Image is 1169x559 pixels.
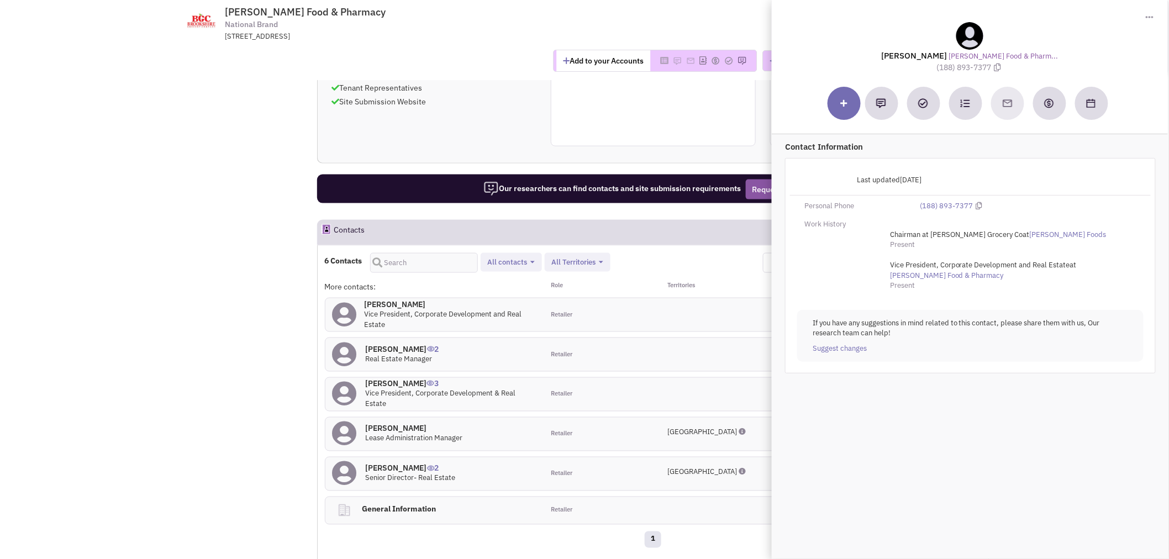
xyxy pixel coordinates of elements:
[725,56,734,65] img: Please add to your accounts
[763,50,825,71] button: Reach Out
[890,260,1077,280] span: at
[365,379,536,389] h4: [PERSON_NAME]
[813,318,1128,339] p: If you have any suggestions in mind related to this contact, please share them with us, Our resea...
[366,354,433,363] span: Real Estate Manager
[176,7,227,34] img: www.brookshires.com
[881,50,947,61] lable: [PERSON_NAME]
[427,466,435,471] img: icon-UserInteraction.png
[334,220,365,245] h2: Contacts
[1030,230,1107,240] a: [PERSON_NAME] Foods
[483,181,499,197] img: icon-researcher-20.png
[746,180,823,199] button: Request Research
[687,56,696,65] img: Please add to your accounts
[325,256,362,266] h4: 6 Contacts
[890,240,915,249] span: Present
[366,463,456,473] h4: [PERSON_NAME]
[936,62,1003,72] span: (188) 893-7377
[890,271,1004,281] a: [PERSON_NAME] Food & Pharmacy
[332,82,536,93] p: Tenant Representatives
[667,428,737,437] span: [GEOGRAPHIC_DATA]
[551,310,572,319] span: Retailer
[770,57,779,66] img: plane.png
[549,257,607,268] button: All Territories
[653,281,762,292] div: Territories
[366,434,463,443] span: Lease Administration Manager
[920,201,973,212] a: (188) 893-7377
[738,56,747,65] img: Please add to your accounts
[673,56,682,65] img: Please add to your accounts
[427,346,435,352] img: icon-UserInteraction.png
[712,56,720,65] img: Please add to your accounts
[225,31,513,42] div: [STREET_ADDRESS]
[918,98,928,108] img: Add a Task
[325,281,544,292] div: More contacts:
[366,424,463,434] h4: [PERSON_NAME]
[1044,98,1055,109] img: Create a deal
[366,473,456,483] span: Senior Director- Real Estate
[485,257,538,268] button: All contacts
[426,381,434,386] img: icon-UserInteraction.png
[427,455,439,473] span: 2
[370,253,478,273] input: Search
[488,257,528,267] span: All contacts
[797,170,929,191] div: Last updated
[960,98,970,108] img: Subscribe to a cadence
[949,51,1058,62] a: [PERSON_NAME] Food & Pharm...
[225,19,278,30] span: National Brand
[366,344,439,354] h4: [PERSON_NAME]
[890,230,1023,239] span: Chairman at [PERSON_NAME] Grocery Co
[427,336,439,354] span: 2
[365,299,537,309] h4: [PERSON_NAME]
[956,22,983,50] img: teammate.png
[667,467,737,477] span: [GEOGRAPHIC_DATA]
[551,390,572,399] span: Retailer
[551,350,572,359] span: Retailer
[551,430,572,439] span: Retailer
[365,389,515,409] span: Vice President, Corporate Development & Real Estate
[890,230,1107,239] span: at
[876,98,886,108] img: Add a note
[785,141,1156,152] p: Contact Information
[225,6,386,18] span: [PERSON_NAME] Food & Pharmacy
[797,219,913,230] div: Work History
[557,50,651,71] button: Add to your Accounts
[337,503,351,518] img: clarity_building-linegeneral.png
[890,281,915,290] span: Present
[551,506,572,515] span: Retailer
[1087,99,1096,108] img: Schedule a Meeting
[890,260,1070,270] span: Vice President, Corporate Development and Real Estate
[551,470,572,478] span: Retailer
[483,183,741,193] span: Our researchers can find contacts and site submission requirements
[426,371,439,389] span: 3
[365,309,522,329] span: Vice President, Corporate Development and Real Estate
[552,257,596,267] span: All Territories
[544,281,653,292] div: Role
[763,253,831,273] button: Test Emails
[645,531,661,548] a: 1
[900,175,921,184] span: [DATE]
[797,201,913,212] div: Personal Phone
[813,344,867,354] a: Suggest changes
[332,96,536,107] p: Site Submission Website
[359,497,525,521] h4: General Information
